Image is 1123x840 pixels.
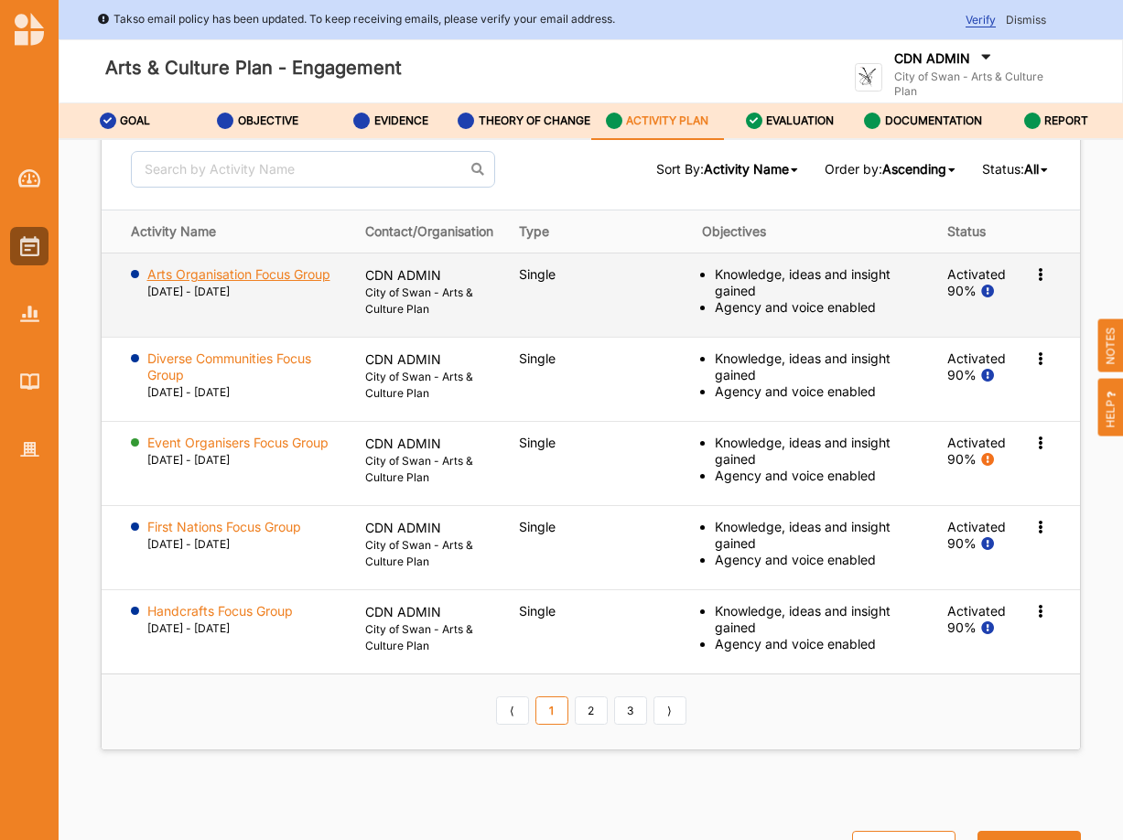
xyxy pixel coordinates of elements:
span: Single [519,519,556,534]
a: Arts Organisation Focus Group [147,266,330,282]
span: Contact/Organisation [365,223,493,239]
div: Knowledge, ideas and insight gained [715,435,922,468]
label: City of Swan - Arts & Culture Plan [365,369,493,402]
a: 1 [535,696,568,726]
a: Organisation [10,430,49,468]
img: logo [855,63,883,92]
span: All [1024,161,1039,177]
label: [DATE] - [DATE] [147,536,230,553]
p: CDN ADMIN [365,266,493,285]
div: Takso email policy has been updated. To keep receiving emails, please verify your email address. [97,10,615,28]
p: CDN ADMIN [365,603,493,621]
label: City of Swan - Arts & Culture Plan [365,537,493,570]
div: Agency and voice enabled [715,636,922,652]
input: Search by Activity Name [131,151,495,188]
label: ACTIVITY PLAN [626,113,708,128]
p: CDN ADMIN [365,350,493,369]
label: Arts Organisation Focus Group [147,266,330,283]
div: 90% [947,619,977,636]
a: 3 [614,696,647,726]
img: Activities [20,236,39,256]
img: Dashboard [18,169,41,188]
div: Agency and voice enabled [715,299,922,316]
label: [DATE] - [DATE] [147,284,230,300]
div: Activated [947,603,1006,619]
label: GOAL [120,113,150,128]
a: Event Organisers Focus Group [147,435,329,450]
label: OBJECTIVE [238,113,298,128]
span: Single [519,603,556,619]
div: Activated [947,350,1006,367]
a: Dashboard [10,159,49,198]
div: 90% [947,367,977,383]
div: Knowledge, ideas and insight gained [715,603,922,636]
span: Single [519,266,556,282]
a: Library [10,362,49,401]
img: Organisation [20,442,39,458]
div: Knowledge, ideas and insight gained [715,350,922,383]
span: Single [519,350,556,366]
label: City of Swan - Arts & Culture Plan [365,453,493,486]
a: Activities [10,227,49,265]
span: Order by: [825,160,958,178]
img: logo [15,13,44,46]
div: Activated [947,266,1006,283]
span: Objectives [702,223,766,239]
a: Previous item [496,696,529,726]
a: Diverse Communities Focus Group [147,367,340,382]
span: Verify [966,13,996,27]
div: Pagination Navigation [492,696,689,727]
div: Agency and voice enabled [715,468,922,484]
label: [DATE] - [DATE] [147,384,230,401]
span: Dismiss [1006,13,1046,27]
div: 90% [947,451,977,468]
div: 90% [947,535,977,552]
label: [DATE] - [DATE] [147,620,230,637]
label: [DATE] - [DATE] [147,452,230,468]
span: Activity Name [131,223,216,239]
div: Activated [947,519,1006,535]
div: Activated [947,435,1006,451]
label: EVALUATION [766,113,834,128]
label: First Nations Focus Group [147,519,301,535]
label: EVIDENCE [374,113,428,128]
label: THEORY OF CHANGE [479,113,590,128]
a: First Nations Focus Group [147,519,301,534]
th: Type [506,210,689,253]
label: Event Organisers Focus Group [147,435,329,451]
div: Knowledge, ideas and insight gained [715,519,922,552]
a: Next item [653,696,686,726]
label: Diverse Communities Focus Group [147,350,340,383]
p: CDN ADMIN [365,435,493,453]
label: City of Swan - Arts & Culture Plan [365,285,493,318]
div: Agency and voice enabled [715,383,922,400]
label: DOCUMENTATION [885,113,982,128]
span: Status: [982,160,1051,178]
label: City of Swan - Arts & Culture Plan [365,621,493,654]
span: Ascending [882,161,946,177]
p: CDN ADMIN [365,519,493,537]
a: Reports [10,295,49,333]
img: Library [20,373,39,389]
label: CDN ADMIN [894,50,970,67]
div: Agency and voice enabled [715,552,922,568]
label: Arts & Culture Plan - Engagement [105,53,402,83]
label: REPORT [1044,113,1088,128]
img: Reports [20,306,39,321]
div: Knowledge, ideas and insight gained [715,266,922,299]
label: Handcrafts Focus Group [147,603,293,619]
label: City of Swan - Arts & Culture Plan [894,70,1069,99]
span: Single [519,435,556,450]
div: 90% [947,283,977,299]
span: Activity Name [704,161,789,177]
span: Status [947,223,986,239]
span: Sort By: [656,160,801,178]
a: 2 [575,696,608,726]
